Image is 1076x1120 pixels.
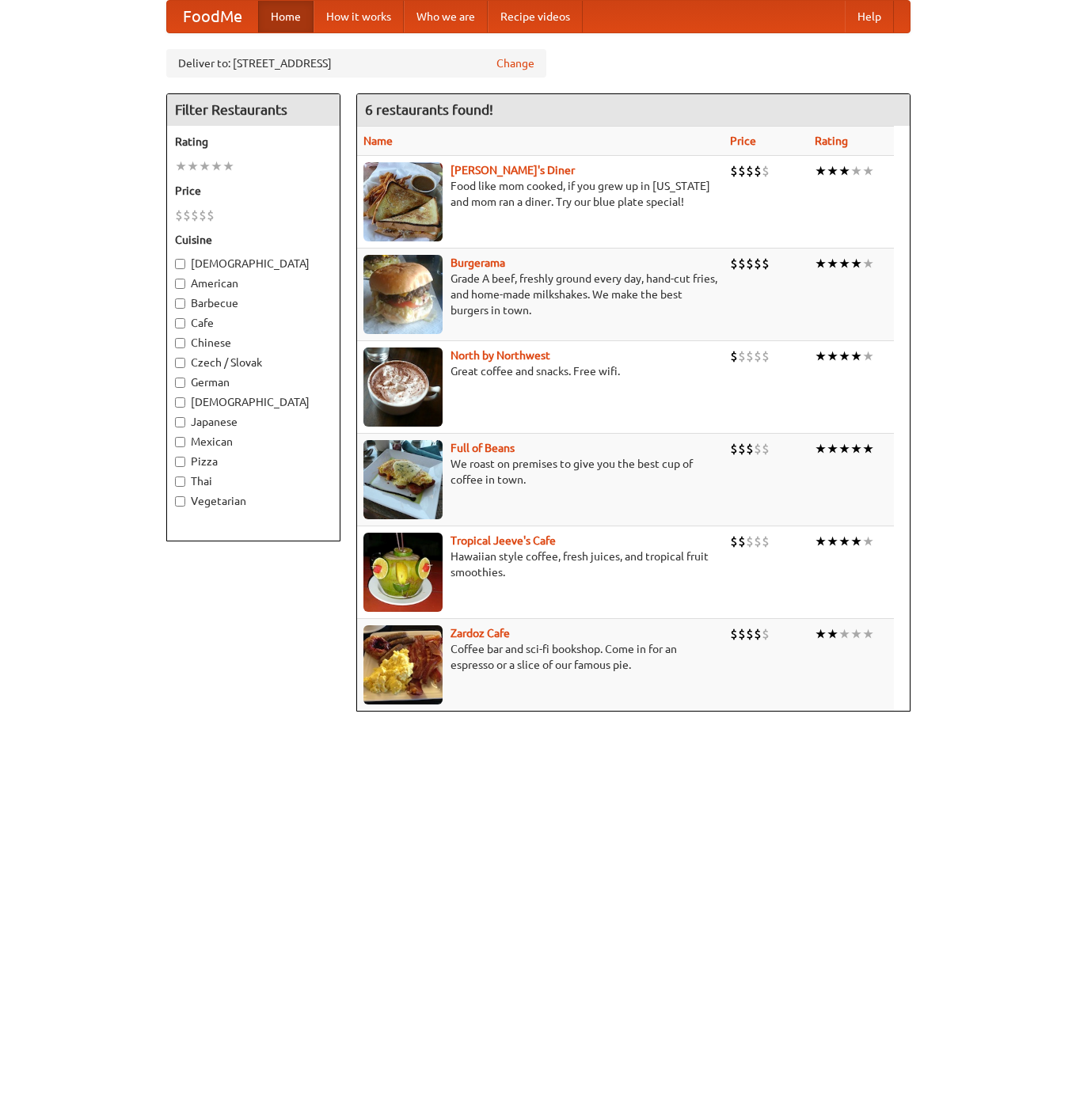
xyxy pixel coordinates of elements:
[363,271,717,318] p: Grade A beef, freshly ground every day, hand-cut fries, and home-made milkshakes. We make the bes...
[754,533,762,550] li: $
[199,158,211,175] li: ★
[451,349,550,362] a: North by Northwest
[175,358,185,368] input: Czech / Slovak
[175,318,185,328] input: Cafe
[191,207,199,224] li: $
[404,1,488,32] a: Who we are
[827,162,838,180] li: ★
[827,533,838,550] li: ★
[862,162,874,180] li: ★
[850,162,862,180] li: ★
[175,493,332,509] label: Vegetarian
[730,440,738,457] li: $
[754,162,762,180] li: $
[746,440,754,457] li: $
[762,347,770,365] li: $
[850,625,862,643] li: ★
[175,315,332,331] label: Cafe
[363,363,717,379] p: Great coffee and snacks. Free wifi.
[175,414,332,430] label: Japanese
[838,347,850,365] li: ★
[175,295,332,311] label: Barbecue
[762,162,770,180] li: $
[451,164,575,177] b: [PERSON_NAME]'s Diner
[827,255,838,272] li: ★
[746,162,754,180] li: $
[175,275,332,291] label: American
[496,55,534,71] a: Change
[363,135,393,147] a: Name
[167,94,340,126] h4: Filter Restaurants
[815,162,827,180] li: ★
[211,158,222,175] li: ★
[738,625,746,643] li: $
[175,397,185,408] input: [DEMOGRAPHIC_DATA]
[175,183,332,199] h5: Price
[222,158,234,175] li: ★
[175,232,332,248] h5: Cuisine
[175,394,332,410] label: [DEMOGRAPHIC_DATA]
[166,49,546,78] div: Deliver to: [STREET_ADDRESS]
[827,347,838,365] li: ★
[175,476,185,487] input: Thai
[815,625,827,643] li: ★
[730,255,738,272] li: $
[827,440,838,457] li: ★
[815,347,827,365] li: ★
[363,456,717,488] p: We roast on premises to give you the best cup of coffee in town.
[838,625,850,643] li: ★
[762,533,770,550] li: $
[738,440,746,457] li: $
[738,347,746,365] li: $
[862,625,874,643] li: ★
[175,473,332,489] label: Thai
[862,440,874,457] li: ★
[862,255,874,272] li: ★
[365,102,493,117] ng-pluralize: 6 restaurants found!
[762,255,770,272] li: $
[175,298,185,309] input: Barbecue
[175,374,332,390] label: German
[815,533,827,550] li: ★
[175,279,185,289] input: American
[175,417,185,427] input: Japanese
[738,255,746,272] li: $
[451,627,510,640] b: Zardoz Cafe
[363,549,717,580] p: Hawaiian style coffee, fresh juices, and tropical fruit smoothies.
[199,207,207,224] li: $
[746,255,754,272] li: $
[762,440,770,457] li: $
[175,496,185,507] input: Vegetarian
[363,162,443,241] img: sallys.jpg
[838,255,850,272] li: ★
[730,135,756,147] a: Price
[730,347,738,365] li: $
[845,1,894,32] a: Help
[850,440,862,457] li: ★
[754,440,762,457] li: $
[175,437,185,447] input: Mexican
[838,533,850,550] li: ★
[175,355,332,370] label: Czech / Slovak
[451,442,515,454] b: Full of Beans
[738,533,746,550] li: $
[730,533,738,550] li: $
[738,162,746,180] li: $
[207,207,215,224] li: $
[363,255,443,334] img: burgerama.jpg
[451,256,505,269] b: Burgerama
[363,178,717,210] p: Food like mom cooked, if you grew up in [US_STATE] and mom ran a diner. Try our blue plate special!
[175,338,185,348] input: Chinese
[187,158,199,175] li: ★
[850,347,862,365] li: ★
[746,347,754,365] li: $
[850,533,862,550] li: ★
[363,625,443,704] img: zardoz.jpg
[363,440,443,519] img: beans.jpg
[730,162,738,180] li: $
[754,347,762,365] li: $
[175,158,187,175] li: ★
[451,534,556,547] a: Tropical Jeeve's Cafe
